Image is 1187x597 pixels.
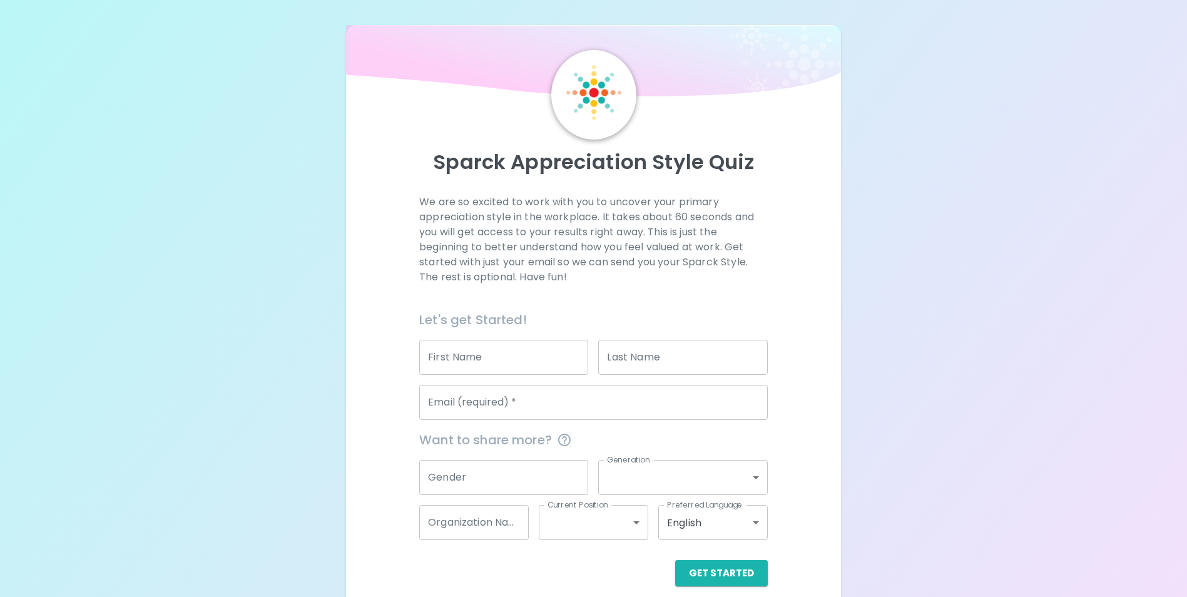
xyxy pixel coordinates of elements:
span: Want to share more? [419,430,768,450]
label: Preferred Language [667,499,742,510]
div: English [658,505,768,540]
h6: Let's get Started! [419,310,768,330]
p: Sparck Appreciation Style Quiz [361,150,825,175]
p: We are so excited to work with you to uncover your primary appreciation style in the workplace. I... [419,195,768,285]
img: wave [346,25,840,103]
label: Generation [607,454,650,465]
label: Current Position [548,499,608,510]
img: Sparck Logo [566,65,621,120]
svg: This information is completely confidential and only used for aggregated appreciation studies at ... [557,432,572,447]
button: Get Started [675,560,768,586]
